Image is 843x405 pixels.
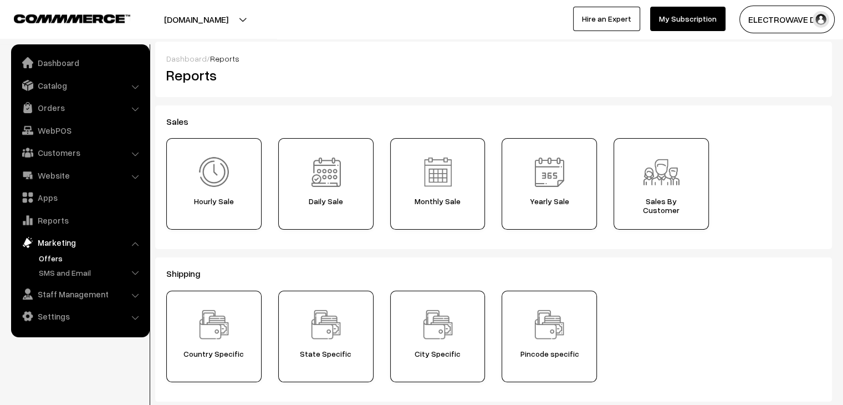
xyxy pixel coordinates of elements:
[166,53,821,64] div: /
[505,197,593,206] span: Yearly Sale
[813,11,829,28] img: user
[14,11,111,24] a: COMMMERCE
[505,350,593,358] span: Pincode specific
[394,197,482,206] span: Monthly Sale
[14,232,146,252] a: Marketing
[14,165,146,185] a: Website
[573,7,640,31] a: Hire an Expert
[390,138,486,230] a: Report Monthly Sale
[195,153,233,191] img: Report
[14,53,146,73] a: Dashboard
[36,252,146,264] a: Offers
[390,291,486,382] a: Report City Specific
[650,7,726,31] a: My Subscription
[14,143,146,163] a: Customers
[306,305,345,344] img: Report
[14,14,130,23] img: COMMMERCE
[502,138,597,230] a: Report Yearly Sale
[642,153,681,191] img: Report
[739,6,835,33] button: ELECTROWAVE DE…
[166,54,207,63] a: Dashboard
[617,197,705,215] span: Sales By Customer
[170,350,258,358] span: Country Specific
[530,305,569,344] img: Report
[36,267,146,279] a: SMS and Email
[166,291,262,382] a: Report Country Specific
[170,197,258,206] span: Hourly Sale
[418,305,457,344] img: Report
[282,197,370,206] span: Daily Sale
[14,98,146,118] a: Orders
[166,67,374,84] h2: Reports
[278,138,374,230] a: Report Daily Sale
[14,284,146,304] a: Staff Management
[166,116,202,127] span: Sales
[614,138,709,230] a: Report Sales ByCustomer
[530,153,569,191] img: Report
[282,350,370,358] span: State Specific
[394,350,482,358] span: City Specific
[278,291,374,382] a: Report State Specific
[14,188,146,207] a: Apps
[14,306,146,326] a: Settings
[502,291,597,382] a: Report Pincode specific
[166,138,262,230] a: Report Hourly Sale
[14,120,146,140] a: WebPOS
[418,153,457,191] img: Report
[210,54,239,63] span: Reports
[195,305,233,344] img: Report
[306,153,345,191] img: Report
[125,6,267,33] button: [DOMAIN_NAME]
[166,268,213,279] span: Shipping
[14,75,146,95] a: Catalog
[14,210,146,230] a: Reports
